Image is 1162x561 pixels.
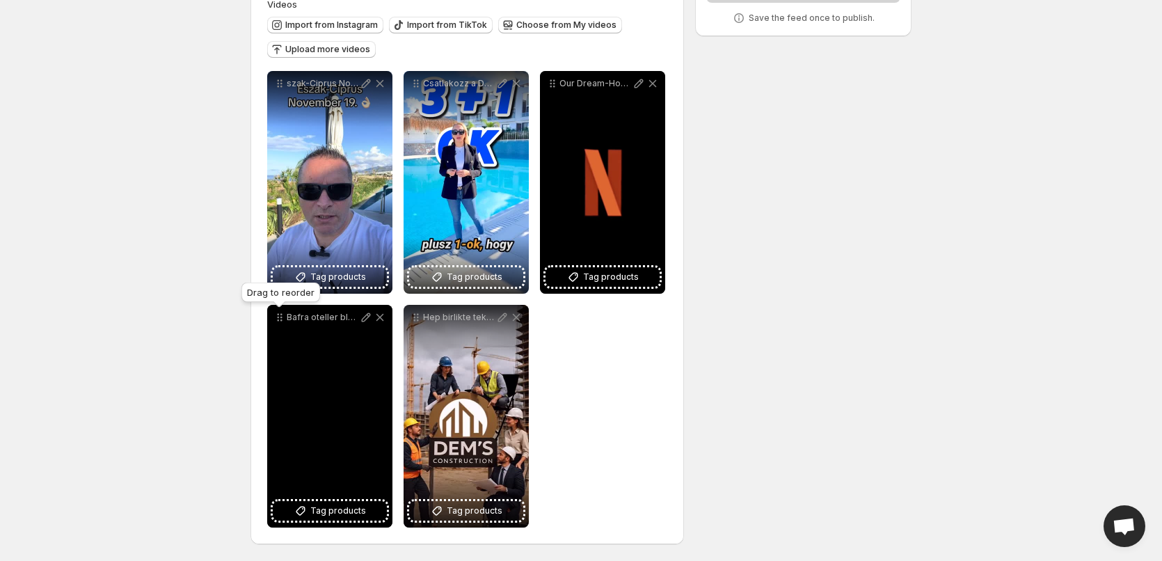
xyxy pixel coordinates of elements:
span: Tag products [447,270,502,284]
span: Import from TikTok [407,19,487,31]
p: Bafra oteller blgesinde Kbrsta ilk ve tek olan yepyeni bir konsepti sizlerle buluturuyoruz Detayl... [287,312,359,323]
div: Csatlakozz a DREAM HOME Kecskemt csapathoz Szenvedlyed az ingatlanok vilga Itt nemcsak egy llst k... [404,71,529,294]
p: Save the feed once to publish. [749,13,875,24]
p: Hep birlikte tek bir ama iin 90 539 140 70 31 infodemsconstructionnet [423,312,495,323]
span: Import from Instagram [285,19,378,31]
div: Bafra oteller blgesinde Kbrsta ilk ve tek olan yepyeni bir konsepti sizlerle buluturuyoruz Detayl... [267,305,392,528]
span: Upload more videos [285,44,370,55]
p: szak-Ciprus Nobemberben wwwdream-homehupagesciprus [GEOGRAPHIC_DATA] [GEOGRAPHIC_DATA] northcypru... [287,78,359,89]
button: Import from TikTok [389,17,493,33]
div: Our Dream-Home Selling Sunset Netflix seria wwwdream-homehupagescyprus dreamhome dreamhomeingatla... [540,71,665,294]
div: Hep birlikte tek bir ama iin 90 539 140 70 31 infodemsconstructionnetTag products [404,305,529,528]
span: Tag products [310,270,366,284]
span: Tag products [447,504,502,518]
button: Upload more videos [267,41,376,58]
p: Our Dream-Home Selling Sunset Netflix seria wwwdream-homehupagescyprus dreamhome dreamhomeingatla... [559,78,632,89]
button: Import from Instagram [267,17,383,33]
button: Choose from My videos [498,17,622,33]
button: Tag products [273,267,387,287]
button: Tag products [546,267,660,287]
button: Tag products [409,501,523,521]
span: Tag products [583,270,639,284]
p: Csatlakozz a DREAM HOME Kecskemt csapathoz Szenvedlyed az ingatlanok vilga Itt nemcsak egy llst k... [423,78,495,89]
span: Choose from My videos [516,19,616,31]
div: Open chat [1104,505,1145,547]
button: Tag products [273,501,387,521]
button: Tag products [409,267,523,287]
div: szak-Ciprus Nobemberben wwwdream-homehupagesciprus [GEOGRAPHIC_DATA] [GEOGRAPHIC_DATA] northcypru... [267,71,392,294]
span: Tag products [310,504,366,518]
